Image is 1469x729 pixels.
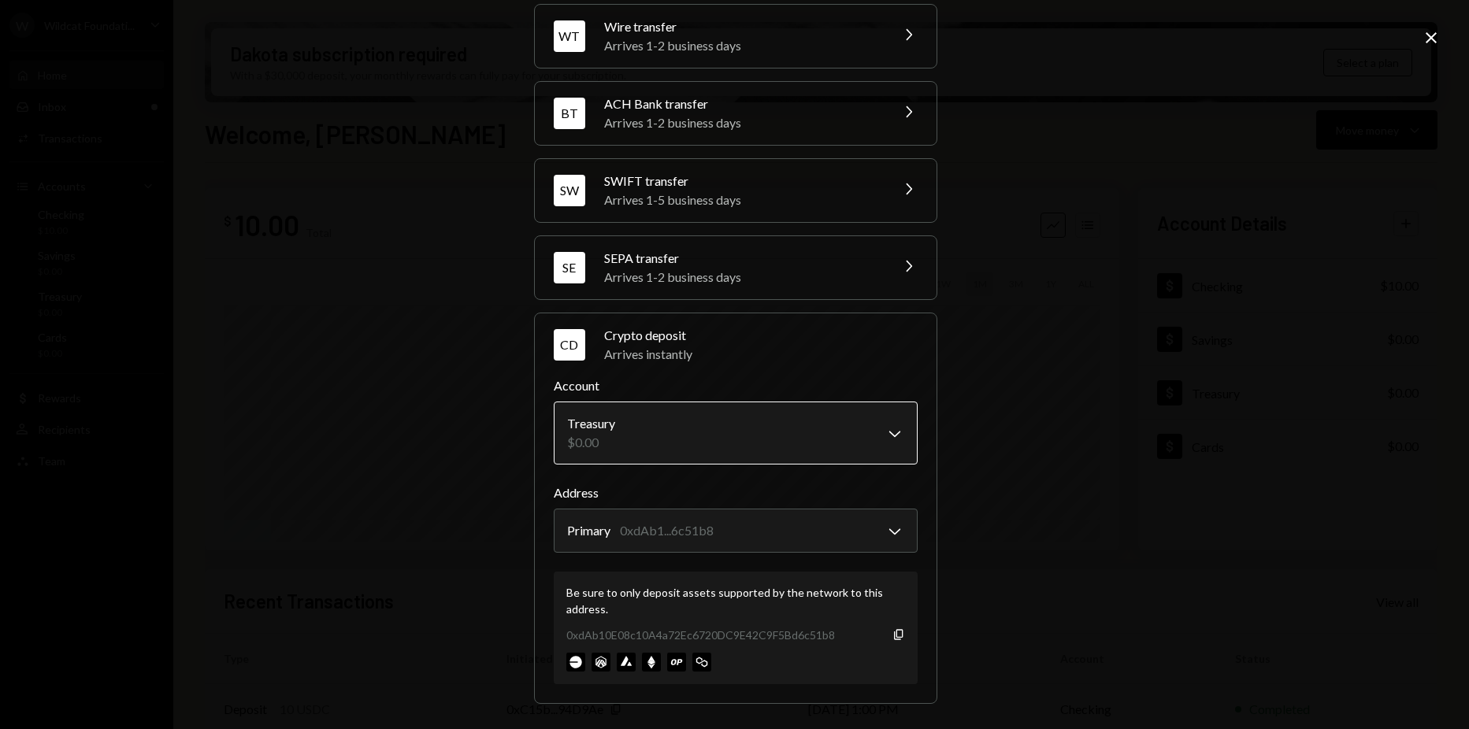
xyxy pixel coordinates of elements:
img: polygon-mainnet [692,653,711,672]
div: Arrives 1-2 business days [604,268,880,287]
button: Account [554,402,918,464]
img: base-mainnet [566,653,585,672]
button: SESEPA transferArrives 1-2 business days [535,236,937,299]
div: SEPA transfer [604,249,880,268]
button: CDCrypto depositArrives instantly [535,313,937,376]
button: SWSWIFT transferArrives 1-5 business days [535,159,937,222]
button: BTACH Bank transferArrives 1-2 business days [535,82,937,145]
div: CDCrypto depositArrives instantly [554,376,918,684]
img: ethereum-mainnet [642,653,661,672]
img: avalanche-mainnet [617,653,636,672]
button: WTWire transferArrives 1-2 business days [535,5,937,68]
button: Address [554,509,918,553]
div: 0xdAb1...6c51b8 [620,521,714,540]
div: SW [554,175,585,206]
div: Wire transfer [604,17,880,36]
div: ACH Bank transfer [604,94,880,113]
div: SE [554,252,585,283]
div: Be sure to only deposit assets supported by the network to this address. [566,584,905,617]
div: CD [554,329,585,361]
div: SWIFT transfer [604,172,880,191]
div: Crypto deposit [604,326,918,345]
div: Arrives 1-2 business days [604,113,880,132]
div: 0xdAb10E08c10A4a72Ec6720DC9E42C9F5Bd6c51b8 [566,627,835,643]
label: Account [554,376,918,395]
div: Arrives instantly [604,345,918,364]
img: optimism-mainnet [667,653,686,672]
label: Address [554,483,918,502]
div: Arrives 1-2 business days [604,36,880,55]
div: BT [554,98,585,129]
div: WT [554,20,585,52]
img: arbitrum-mainnet [592,653,610,672]
div: Arrives 1-5 business days [604,191,880,209]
